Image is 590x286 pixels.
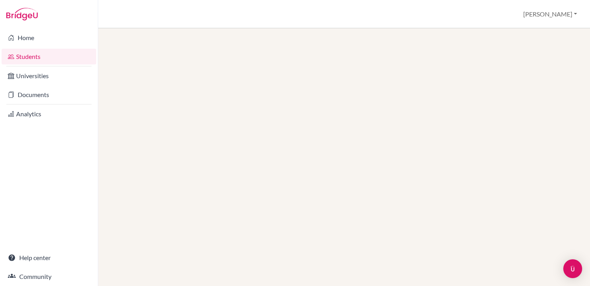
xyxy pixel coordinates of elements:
[2,106,96,122] a: Analytics
[563,259,582,278] div: Open Intercom Messenger
[2,87,96,103] a: Documents
[2,68,96,84] a: Universities
[2,269,96,284] a: Community
[2,49,96,64] a: Students
[2,30,96,46] a: Home
[2,250,96,266] a: Help center
[6,8,38,20] img: Bridge-U
[520,7,581,22] button: [PERSON_NAME]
